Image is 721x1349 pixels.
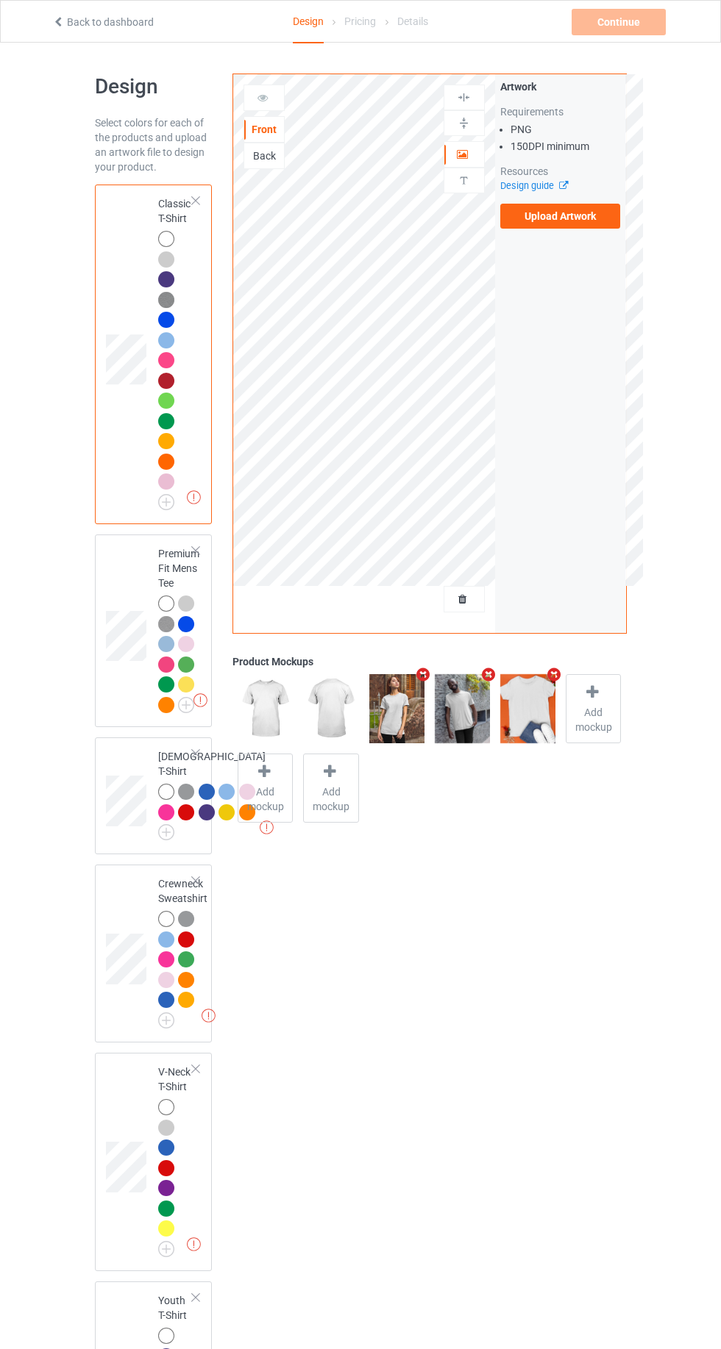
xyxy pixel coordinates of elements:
[158,1064,193,1252] div: V-Neck T-Shirt
[511,139,621,154] li: 150 DPI minimum
[238,674,293,743] img: regular.jpg
[500,164,621,179] div: Resources
[158,292,174,308] img: heather_texture.png
[238,784,292,814] span: Add mockup
[232,654,626,669] div: Product Mockups
[303,674,358,743] img: regular.jpg
[95,865,213,1042] div: Crewneck Sweatshirt
[158,196,193,505] div: Classic T-Shirt
[566,674,621,743] div: Add mockup
[158,1012,174,1028] img: svg+xml;base64,PD94bWwgdmVyc2lvbj0iMS4wIiBlbmNvZGluZz0iVVRGLTgiPz4KPHN2ZyB3aWR0aD0iMjJweCIgaGVpZ2...
[304,784,358,814] span: Add mockup
[52,16,154,28] a: Back to dashboard
[500,104,621,119] div: Requirements
[457,173,471,187] img: svg%3E%0A
[303,754,358,823] div: Add mockup
[566,705,620,734] span: Add mockup
[238,754,293,823] div: Add mockup
[158,616,174,632] img: heather_texture.png
[158,546,199,712] div: Premium Fit Mens Tee
[158,876,207,1023] div: Crewneck Sweatshirt
[202,1009,216,1023] img: exclamation icon
[369,674,425,743] img: regular.jpg
[414,667,433,682] i: Remove mockup
[95,1053,213,1271] div: V-Neck T-Shirt
[244,149,284,163] div: Back
[500,204,621,229] label: Upload Artwork
[457,116,471,130] img: svg%3E%0A
[95,737,213,854] div: [DEMOGRAPHIC_DATA] T-Shirt
[95,185,213,524] div: Classic T-Shirt
[244,122,284,137] div: Front
[397,1,428,42] div: Details
[293,1,324,43] div: Design
[158,494,174,510] img: svg+xml;base64,PD94bWwgdmVyc2lvbj0iMS4wIiBlbmNvZGluZz0iVVRGLTgiPz4KPHN2ZyB3aWR0aD0iMjJweCIgaGVpZ2...
[158,824,174,840] img: svg+xml;base64,PD94bWwgdmVyc2lvbj0iMS4wIiBlbmNvZGluZz0iVVRGLTgiPz4KPHN2ZyB3aWR0aD0iMjJweCIgaGVpZ2...
[344,1,376,42] div: Pricing
[545,667,564,682] i: Remove mockup
[500,674,555,743] img: regular.jpg
[158,749,266,835] div: [DEMOGRAPHIC_DATA] T-Shirt
[187,490,201,504] img: exclamation icon
[500,79,621,94] div: Artwork
[95,74,213,100] h1: Design
[480,667,498,682] i: Remove mockup
[187,1237,201,1251] img: exclamation icon
[95,115,213,174] div: Select colors for each of the products and upload an artwork file to design your product.
[500,180,567,191] a: Design guide
[193,693,207,707] img: exclamation icon
[457,90,471,104] img: svg%3E%0A
[435,674,490,743] img: regular.jpg
[158,1241,174,1257] img: svg+xml;base64,PD94bWwgdmVyc2lvbj0iMS4wIiBlbmNvZGluZz0iVVRGLTgiPz4KPHN2ZyB3aWR0aD0iMjJweCIgaGVpZ2...
[511,122,621,137] li: PNG
[178,697,194,713] img: svg+xml;base64,PD94bWwgdmVyc2lvbj0iMS4wIiBlbmNvZGluZz0iVVRGLTgiPz4KPHN2ZyB3aWR0aD0iMjJweCIgaGVpZ2...
[95,534,213,727] div: Premium Fit Mens Tee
